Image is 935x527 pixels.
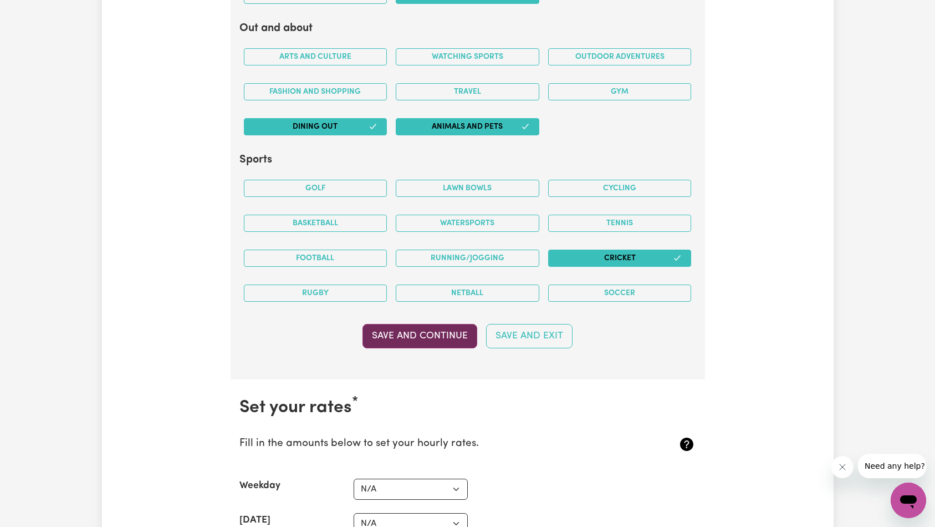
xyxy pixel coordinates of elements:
button: Golf [244,180,387,197]
h2: Set your rates [239,397,696,418]
h2: Out and about [239,22,696,35]
button: Tennis [548,215,692,232]
button: Rugby [244,285,387,302]
button: Football [244,250,387,267]
button: Lawn bowls [396,180,539,197]
button: Watching sports [396,48,539,65]
button: Arts and Culture [244,48,387,65]
button: Basketball [244,215,387,232]
button: Netball [396,285,539,302]
button: Gym [548,83,692,100]
iframe: Button to launch messaging window [891,483,926,518]
button: Running/Jogging [396,250,539,267]
button: Save and Exit [486,324,573,348]
button: Outdoor adventures [548,48,692,65]
iframe: Message from company [858,454,926,478]
button: Soccer [548,285,692,302]
iframe: Close message [831,456,854,478]
button: Cycling [548,180,692,197]
h2: Sports [239,153,696,166]
label: Weekday [239,479,280,493]
button: Cricket [548,250,692,267]
button: Dining out [244,118,387,135]
p: Fill in the amounts below to set your hourly rates. [239,436,620,452]
button: Animals and pets [396,118,539,135]
button: Fashion and shopping [244,83,387,100]
button: Watersports [396,215,539,232]
button: Travel [396,83,539,100]
button: Save and Continue [362,324,477,348]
